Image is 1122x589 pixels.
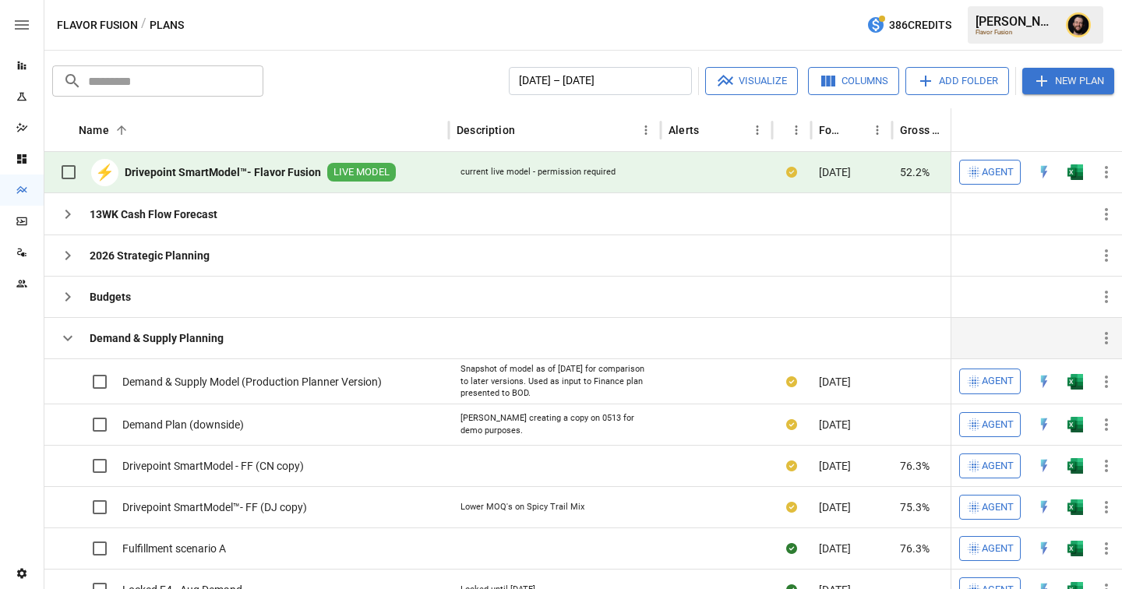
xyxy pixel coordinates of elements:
[959,536,1021,561] button: Agent
[460,412,649,436] div: [PERSON_NAME] creating a copy on 0513 for demo purposes.
[900,124,944,136] div: Gross Margin
[1067,499,1083,515] img: excel-icon.76473adf.svg
[905,67,1009,95] button: Add Folder
[1066,12,1091,37] img: Ciaran Nugent
[122,499,307,515] span: Drivepoint SmartModel™- FF (DJ copy)
[90,206,217,222] b: 13WK Cash Flow Forecast
[786,417,797,432] div: Your plan has changes in Excel that are not reflected in the Drivepoint Data Warehouse, select "S...
[1036,374,1052,390] img: quick-edit-flash.b8aec18c.svg
[959,412,1021,437] button: Agent
[1036,541,1052,556] img: quick-edit-flash.b8aec18c.svg
[1036,541,1052,556] div: Open in Quick Edit
[1067,374,1083,390] div: Open in Excel
[1036,458,1052,474] div: Open in Quick Edit
[900,458,930,474] span: 76.3%
[111,119,132,141] button: Sort
[517,119,538,141] button: Sort
[1067,417,1083,432] div: Open in Excel
[90,289,131,305] b: Budgets
[819,124,843,136] div: Forecast start
[669,124,699,136] div: Alerts
[811,445,892,486] div: [DATE]
[125,164,321,180] b: Drivepoint SmartModel™- Flavor Fusion
[900,541,930,556] span: 76.3%
[866,119,888,141] button: Forecast start column menu
[786,164,797,180] div: Your plan has changes in Excel that are not reflected in the Drivepoint Data Warehouse, select "S...
[457,124,515,136] div: Description
[845,119,866,141] button: Sort
[90,248,210,263] b: 2026 Strategic Planning
[900,499,930,515] span: 75.3%
[860,11,958,40] button: 386Credits
[1036,499,1052,515] div: Open in Quick Edit
[811,404,892,445] div: [DATE]
[811,527,892,569] div: [DATE]
[79,124,109,136] div: Name
[460,166,616,178] div: current live model - permission required
[889,16,951,35] span: 386 Credits
[1067,458,1083,474] img: excel-icon.76473adf.svg
[746,119,768,141] button: Alerts column menu
[122,458,304,474] span: Drivepoint SmartModel - FF (CN copy)
[700,119,722,141] button: Sort
[982,457,1014,475] span: Agent
[460,363,649,400] div: Snapshot of model as of [DATE] for comparison to later versions. Used as input to Finance plan pr...
[900,164,930,180] span: 52.2%
[1067,164,1083,180] img: excel-icon.76473adf.svg
[786,374,797,390] div: Your plan has changes in Excel that are not reflected in the Drivepoint Data Warehouse, select "S...
[808,67,899,95] button: Columns
[1067,374,1083,390] img: excel-icon.76473adf.svg
[976,29,1057,36] div: Flavor Fusion
[811,358,892,404] div: [DATE]
[122,417,244,432] span: Demand Plan (downside)
[1036,164,1052,180] div: Open in Quick Edit
[1067,417,1083,432] img: excel-icon.76473adf.svg
[1036,417,1052,432] img: quick-edit-flash.b8aec18c.svg
[982,416,1014,434] span: Agent
[460,501,584,513] div: Lower MOQ's on Spicy Trail Mix
[141,16,146,35] div: /
[946,119,968,141] button: Sort
[773,119,795,141] button: Sort
[1100,119,1122,141] button: Sort
[785,119,807,141] button: Status column menu
[1067,164,1083,180] div: Open in Excel
[982,164,1014,182] span: Agent
[959,369,1021,393] button: Agent
[122,374,382,390] span: Demand & Supply Model (Production Planner Version)
[982,540,1014,558] span: Agent
[1067,541,1083,556] div: Open in Excel
[959,453,1021,478] button: Agent
[91,159,118,186] div: ⚡
[982,499,1014,517] span: Agent
[509,67,692,95] button: [DATE] – [DATE]
[786,499,797,515] div: Your plan has changes in Excel that are not reflected in the Drivepoint Data Warehouse, select "S...
[976,14,1057,29] div: [PERSON_NAME]
[1067,499,1083,515] div: Open in Excel
[1036,417,1052,432] div: Open in Quick Edit
[90,330,224,346] b: Demand & Supply Planning
[327,165,396,180] span: LIVE MODEL
[1036,499,1052,515] img: quick-edit-flash.b8aec18c.svg
[1067,541,1083,556] img: excel-icon.76473adf.svg
[1022,68,1114,94] button: New Plan
[811,486,892,527] div: [DATE]
[1057,3,1100,47] button: Ciaran Nugent
[786,541,797,556] div: Sync complete
[57,16,138,35] button: Flavor Fusion
[1036,458,1052,474] img: quick-edit-flash.b8aec18c.svg
[1067,458,1083,474] div: Open in Excel
[1036,374,1052,390] div: Open in Quick Edit
[122,541,226,556] span: Fulfillment scenario A
[811,152,892,193] div: [DATE]
[705,67,798,95] button: Visualize
[786,458,797,474] div: Your plan has changes in Excel that are not reflected in the Drivepoint Data Warehouse, select "S...
[1036,164,1052,180] img: quick-edit-flash.b8aec18c.svg
[959,160,1021,185] button: Agent
[959,495,1021,520] button: Agent
[635,119,657,141] button: Description column menu
[982,372,1014,390] span: Agent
